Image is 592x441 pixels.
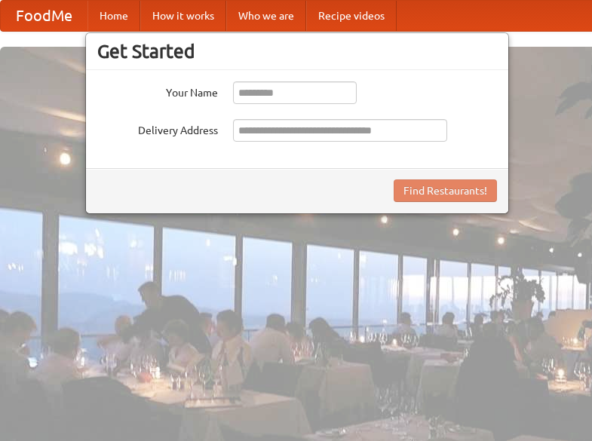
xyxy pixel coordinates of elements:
[87,1,140,31] a: Home
[306,1,397,31] a: Recipe videos
[97,40,497,63] h3: Get Started
[97,119,218,138] label: Delivery Address
[226,1,306,31] a: Who we are
[1,1,87,31] a: FoodMe
[97,81,218,100] label: Your Name
[140,1,226,31] a: How it works
[394,179,497,202] button: Find Restaurants!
